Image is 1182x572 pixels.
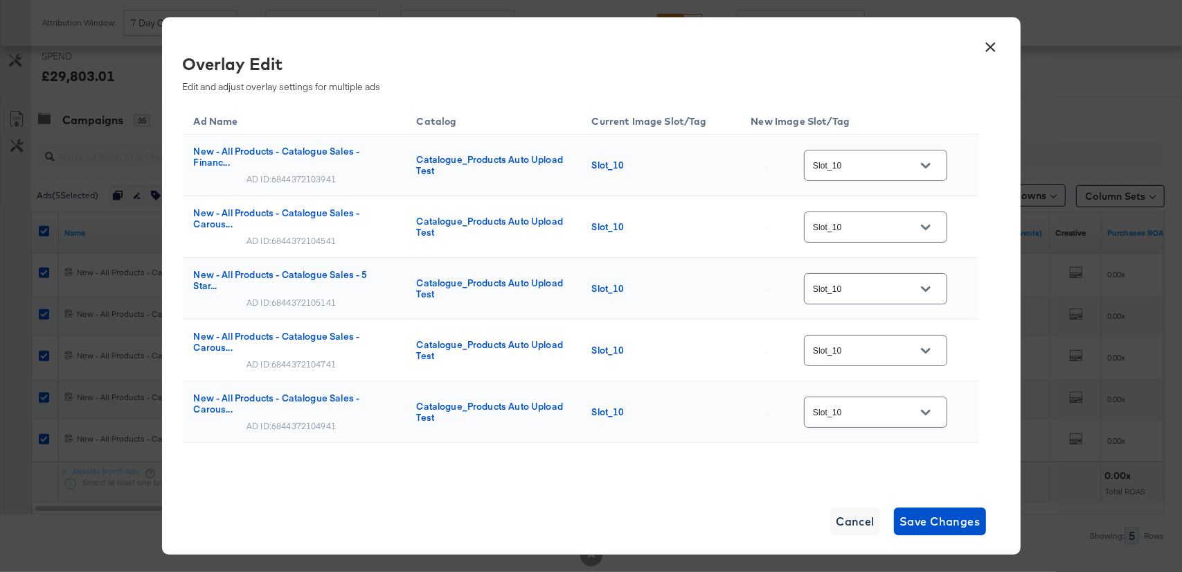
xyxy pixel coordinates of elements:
[836,512,875,531] span: Cancel
[417,115,475,128] span: Catalog
[915,217,936,238] button: Open
[183,52,969,93] div: Edit and adjust overlay settings for multiple ads
[247,358,336,370] div: AD ID: 6844372104741
[247,235,336,246] div: AD ID: 6844372104541
[247,297,336,308] div: AD ID: 6844372105141
[247,173,336,184] div: AD ID: 6844372103941
[592,283,724,294] div: Slot_10
[915,340,936,361] button: Open
[194,269,389,291] div: New - All Products - Catalogue Sales - 5 Star...
[581,104,740,135] th: Current Image Slot/Tag
[830,508,880,535] button: Cancel
[194,115,256,128] span: Ad Name
[899,512,980,531] span: Save Changes
[978,31,1003,56] button: ×
[417,216,564,238] div: Catalogue_Products Auto Upload Test
[183,52,969,76] div: Overlay Edit
[417,401,564,423] div: Catalogue_Products Auto Upload Test
[417,339,564,361] div: Catalogue_Products Auto Upload Test
[417,154,564,176] div: Catalogue_Products Auto Upload Test
[592,159,724,171] div: Slot_10
[592,406,724,417] div: Slot_10
[894,508,986,535] button: Save Changes
[592,221,724,232] div: Slot_10
[247,420,336,431] div: AD ID: 6844372104941
[592,345,724,356] div: Slot_10
[915,402,936,423] button: Open
[194,392,389,415] div: New - All Products - Catalogue Sales - Carous...
[417,277,564,300] div: Catalogue_Products Auto Upload Test
[740,104,979,135] th: New Image Slot/Tag
[194,331,389,353] div: New - All Products - Catalogue Sales - Carous...
[915,155,936,176] button: Open
[194,207,389,229] div: New - All Products - Catalogue Sales - Carous...
[915,279,936,300] button: Open
[194,146,389,168] div: New - All Products - Catalogue Sales - Financ...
